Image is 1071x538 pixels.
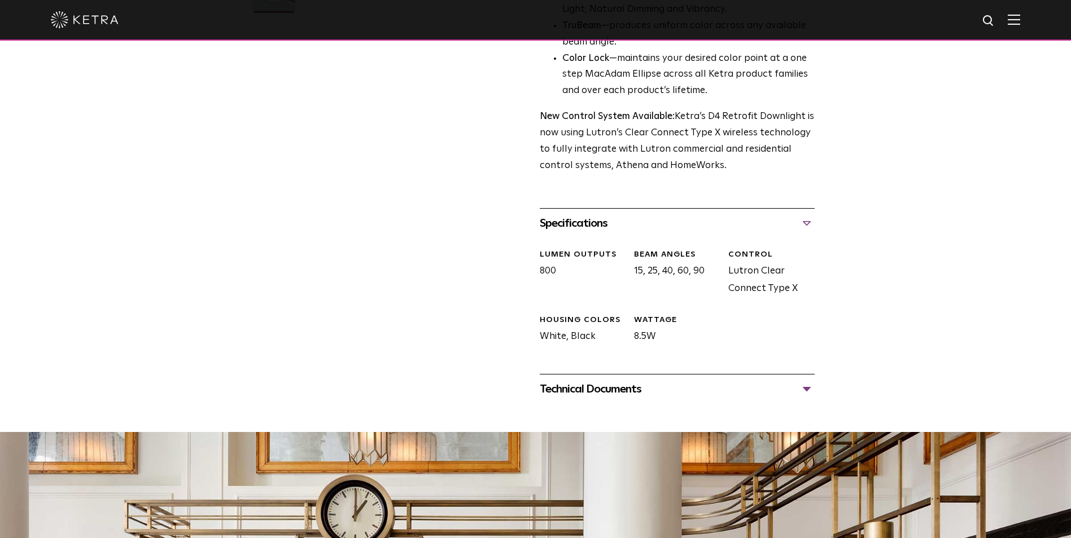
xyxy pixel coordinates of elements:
[634,249,720,261] div: Beam Angles
[626,249,720,298] div: 15, 25, 40, 60, 90
[540,109,815,174] p: Ketra’s D4 Retrofit Downlight is now using Lutron’s Clear Connect Type X wireless technology to f...
[626,315,720,346] div: 8.5W
[51,11,119,28] img: ketra-logo-2019-white
[982,14,996,28] img: search icon
[540,315,626,326] div: HOUSING COLORS
[562,54,609,63] strong: Color Lock
[531,315,626,346] div: White, Black
[728,249,814,261] div: CONTROL
[540,214,815,232] div: Specifications
[540,380,815,398] div: Technical Documents
[634,315,720,326] div: WATTAGE
[531,249,626,298] div: 800
[562,51,815,100] li: —maintains your desired color point at a one step MacAdam Ellipse across all Ketra product famili...
[1008,14,1020,25] img: Hamburger%20Nav.svg
[540,112,675,121] strong: New Control System Available:
[540,249,626,261] div: LUMEN OUTPUTS
[720,249,814,298] div: Lutron Clear Connect Type X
